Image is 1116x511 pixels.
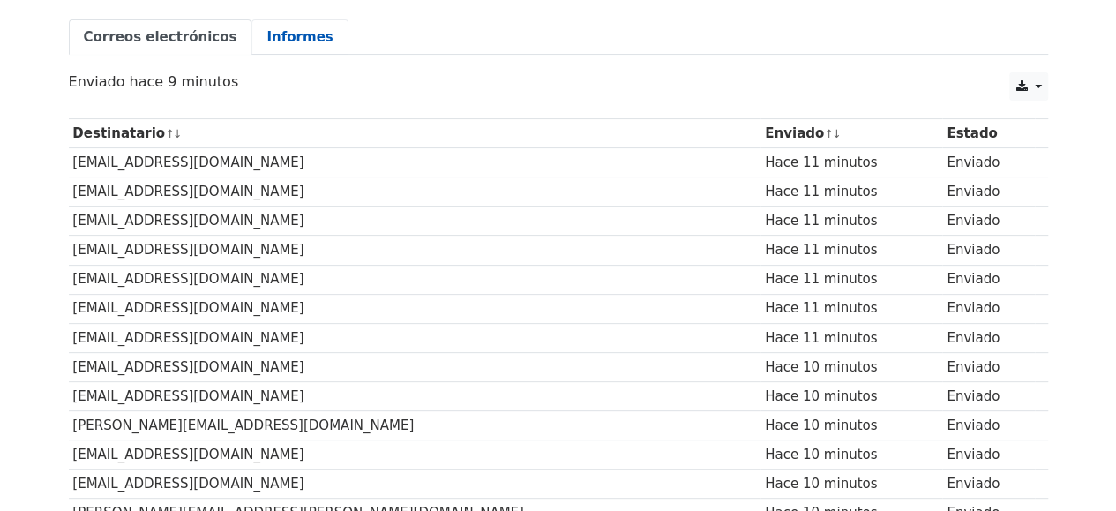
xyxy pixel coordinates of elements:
[947,242,1000,258] font: Enviado
[72,388,303,404] font: [EMAIL_ADDRESS][DOMAIN_NAME]
[947,330,1000,346] font: Enviado
[947,213,1000,229] font: Enviado
[165,127,175,140] a: ↑
[947,359,1000,375] font: Enviado
[765,359,877,375] font: Hace 10 minutos
[765,213,877,229] font: Hace 11 minutos
[266,29,333,45] font: Informes
[72,184,303,199] font: [EMAIL_ADDRESS][DOMAIN_NAME]
[72,417,414,433] font: [PERSON_NAME][EMAIL_ADDRESS][DOMAIN_NAME]
[832,127,842,140] a: ↓
[947,388,1000,404] font: Enviado
[947,154,1000,170] font: Enviado
[947,271,1000,287] font: Enviado
[947,447,1000,462] font: Enviado
[72,154,303,170] font: [EMAIL_ADDRESS][DOMAIN_NAME]
[1028,426,1116,511] iframe: Chat Widget
[1028,426,1116,511] div: Widget de chat
[765,125,824,141] font: Enviado
[84,29,237,45] font: Correos electrónicos
[765,388,877,404] font: Hace 10 minutos
[173,127,183,140] a: ↓
[72,359,303,375] font: [EMAIL_ADDRESS][DOMAIN_NAME]
[947,476,1000,492] font: Enviado
[72,330,303,346] font: [EMAIL_ADDRESS][DOMAIN_NAME]
[765,271,877,287] font: Hace 11 minutos
[765,154,877,170] font: Hace 11 minutos
[765,300,877,316] font: Hace 11 minutos
[69,73,239,90] font: Enviado hace 9 minutos
[72,300,303,316] font: [EMAIL_ADDRESS][DOMAIN_NAME]
[824,127,834,140] a: ↑
[765,476,877,492] font: Hace 10 minutos
[947,300,1000,316] font: Enviado
[947,184,1000,199] font: Enviado
[765,447,877,462] font: Hace 10 minutos
[765,417,877,433] font: Hace 10 minutos
[947,125,998,141] font: Estado
[251,19,348,56] a: Informes
[72,447,303,462] font: [EMAIL_ADDRESS][DOMAIN_NAME]
[765,242,877,258] font: Hace 11 minutos
[765,330,877,346] font: Hace 11 minutos
[72,476,303,492] font: [EMAIL_ADDRESS][DOMAIN_NAME]
[69,19,252,56] a: Correos electrónicos
[72,271,303,287] font: [EMAIL_ADDRESS][DOMAIN_NAME]
[72,242,303,258] font: [EMAIL_ADDRESS][DOMAIN_NAME]
[947,417,1000,433] font: Enviado
[765,184,877,199] font: Hace 11 minutos
[72,213,303,229] font: [EMAIL_ADDRESS][DOMAIN_NAME]
[72,125,165,141] font: Destinatario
